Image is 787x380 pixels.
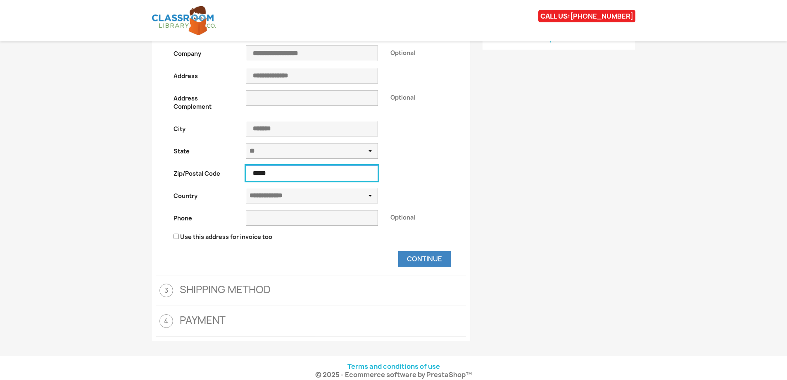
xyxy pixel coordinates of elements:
label: Zip/Postal Code [167,165,240,178]
div: Optional [384,210,457,222]
a: Terms and conditions of use [347,362,440,371]
label: Address Complement [167,90,240,111]
label: Phone [167,210,240,222]
label: Address [167,68,240,80]
label: Use this address for invoice too [180,233,272,241]
h1: Payment [156,314,466,337]
button: Continue [398,251,451,267]
span: 3 [159,284,173,297]
div: Optional [384,45,457,57]
div: © 2025 - Ecommerce software by PrestaShop™ [6,362,781,379]
span: 4 [159,314,173,328]
div: Optional [384,90,457,102]
img: Classroom Library Company [152,6,216,35]
label: City [167,121,240,133]
label: Company [167,45,240,58]
div: CALL US: [538,10,635,22]
h1: Shipping Method [156,275,466,306]
label: Country [167,188,240,200]
label: State [167,143,240,155]
a: [PHONE_NUMBER] [570,12,633,21]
